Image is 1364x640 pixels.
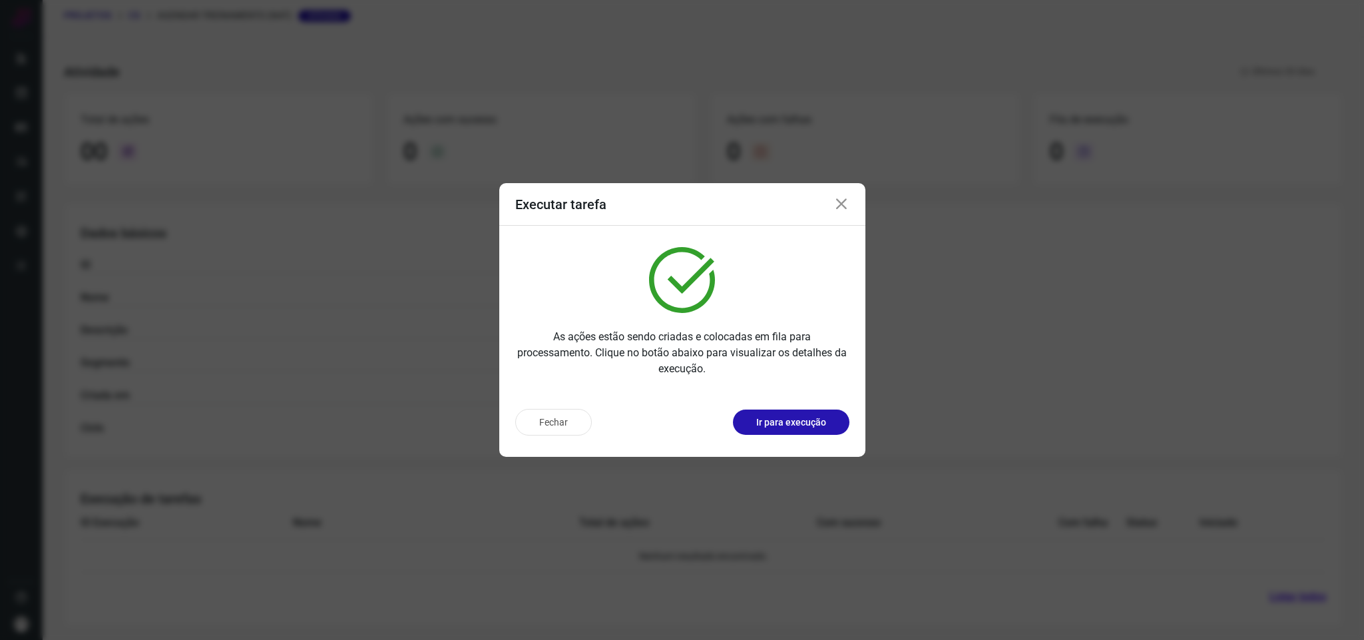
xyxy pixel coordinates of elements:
[756,416,826,430] p: Ir para execução
[515,329,849,377] p: As ações estão sendo criadas e colocadas em fila para processamento. Clique no botão abaixo para ...
[515,196,606,212] h3: Executar tarefa
[515,409,592,436] button: Fechar
[733,410,849,435] button: Ir para execução
[649,247,715,313] img: verified.svg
